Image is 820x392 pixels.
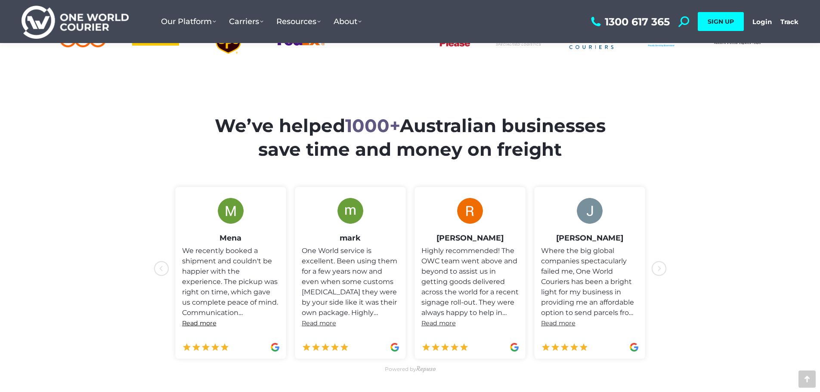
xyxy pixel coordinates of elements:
span: SIGN UP [708,18,734,25]
span: Carriers [229,17,263,26]
a: About [327,8,368,35]
a: Our Platform [155,8,223,35]
a: Track [780,18,798,26]
span: Our Platform [161,17,216,26]
span: 1000+ [345,114,400,137]
h2: We’ve helped Australian businesses save time and money on freight [196,114,625,161]
a: 1300 617 365 [589,16,670,27]
a: Resources [270,8,327,35]
span: About [334,17,362,26]
img: One World Courier [22,4,129,39]
a: SIGN UP [698,12,744,31]
span: Resources [276,17,321,26]
a: Carriers [223,8,270,35]
a: Login [752,18,772,26]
